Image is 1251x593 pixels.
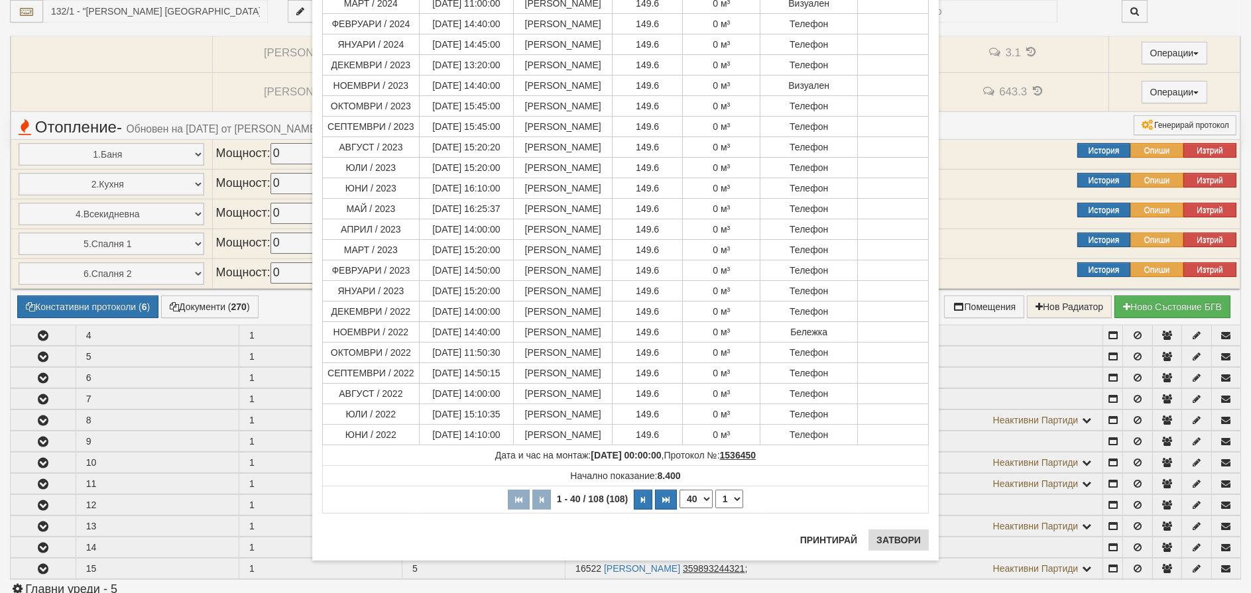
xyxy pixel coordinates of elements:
td: [DATE] 14:50:00 [419,260,513,281]
td: [DATE] 15:20:20 [419,137,513,158]
span: 149.6 [636,19,659,29]
span: 0 м³ [713,409,730,419]
td: Телефон [760,404,857,425]
td: , [323,445,929,466]
td: ЮЛИ / 2023 [323,158,420,178]
td: Телефон [760,34,857,55]
span: 0 м³ [713,327,730,337]
td: ЯНУАРИ / 2024 [323,34,420,55]
td: [DATE] 14:40:00 [419,322,513,343]
span: 0 м³ [713,101,730,111]
td: АПРИЛ / 2023 [323,219,420,240]
td: ЯНУАРИ / 2023 [323,281,420,301]
td: Телефон [760,117,857,137]
td: ОКТОМВРИ / 2023 [323,96,420,117]
td: [DATE] 15:20:00 [419,240,513,260]
td: МАРТ / 2023 [323,240,420,260]
td: Телефон [760,384,857,404]
td: ФЕВРУАРИ / 2023 [323,260,420,281]
td: Телефон [760,343,857,363]
td: Телефон [760,301,857,322]
td: [PERSON_NAME] [514,281,613,301]
td: [DATE] 16:25:37 [419,199,513,219]
td: [PERSON_NAME] [514,240,613,260]
span: 149.6 [636,60,659,70]
td: [PERSON_NAME] [514,117,613,137]
span: 149.6 [636,244,659,255]
span: 149.6 [636,265,659,276]
span: 149.6 [636,162,659,173]
span: 149.6 [636,101,659,111]
span: 0 м³ [713,306,730,317]
td: СЕПТЕМВРИ / 2022 [323,363,420,384]
td: [PERSON_NAME] [514,384,613,404]
span: 0 м³ [713,60,730,70]
strong: [DATE] 00:00:00 [591,450,661,460]
td: [DATE] 14:40:00 [419,14,513,34]
span: 149.6 [636,142,659,152]
td: ЮНИ / 2022 [323,425,420,445]
span: Начално показание: [570,470,680,481]
span: 149.6 [636,347,659,358]
td: [DATE] 15:45:00 [419,117,513,137]
td: [DATE] 14:45:00 [419,34,513,55]
td: [DATE] 15:45:00 [419,96,513,117]
td: Телефон [760,55,857,76]
span: 0 м³ [713,39,730,50]
td: Бележка [760,322,857,343]
td: [PERSON_NAME] [514,404,613,425]
td: [PERSON_NAME] [514,14,613,34]
span: 149.6 [636,286,659,296]
span: 0 м³ [713,265,730,276]
span: 149.6 [636,429,659,440]
td: [PERSON_NAME] [514,158,613,178]
td: [PERSON_NAME] [514,76,613,96]
td: Телефон [760,260,857,281]
td: АВГУСТ / 2023 [323,137,420,158]
button: Първа страница [508,490,530,510]
td: Телефон [760,14,857,34]
span: 0 м³ [713,388,730,399]
td: Телефон [760,281,857,301]
span: 0 м³ [713,80,730,91]
strong: 8.400 [658,470,681,481]
span: 149.6 [636,409,659,419]
td: НОЕМВРИ / 2023 [323,76,420,96]
button: Предишна страница [532,490,551,510]
td: АВГУСТ / 2022 [323,384,420,404]
td: [DATE] 15:20:00 [419,281,513,301]
button: Затвори [868,529,929,551]
td: [PERSON_NAME] [514,301,613,322]
span: 0 м³ [713,162,730,173]
td: Телефон [760,240,857,260]
span: 149.6 [636,327,659,337]
td: Телефон [760,363,857,384]
td: [PERSON_NAME] [514,178,613,199]
td: [PERSON_NAME] [514,55,613,76]
span: 0 м³ [713,286,730,296]
td: [PERSON_NAME] [514,363,613,384]
span: 149.6 [636,306,659,317]
td: ДЕКЕМВРИ / 2022 [323,301,420,322]
span: 149.6 [636,224,659,235]
td: [PERSON_NAME] [514,96,613,117]
span: Протокол №: [664,450,756,460]
td: [DATE] 11:50:30 [419,343,513,363]
td: Телефон [760,425,857,445]
td: ФЕВРУАРИ / 2024 [323,14,420,34]
td: Телефон [760,219,857,240]
span: 0 м³ [713,224,730,235]
td: [DATE] 14:10:00 [419,425,513,445]
td: Телефон [760,137,857,158]
td: СЕПТЕМВРИ / 2023 [323,117,420,137]
button: Принтирай [792,529,865,551]
button: Следваща страница [634,490,652,510]
td: МАЙ / 2023 [323,199,420,219]
td: [DATE] 14:00:00 [419,219,513,240]
td: [DATE] 15:20:00 [419,158,513,178]
td: [PERSON_NAME] [514,34,613,55]
span: 1 - 40 / 108 (108) [554,494,631,504]
select: Страница номер [715,490,743,508]
td: [PERSON_NAME] [514,199,613,219]
td: [DATE] 13:20:00 [419,55,513,76]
